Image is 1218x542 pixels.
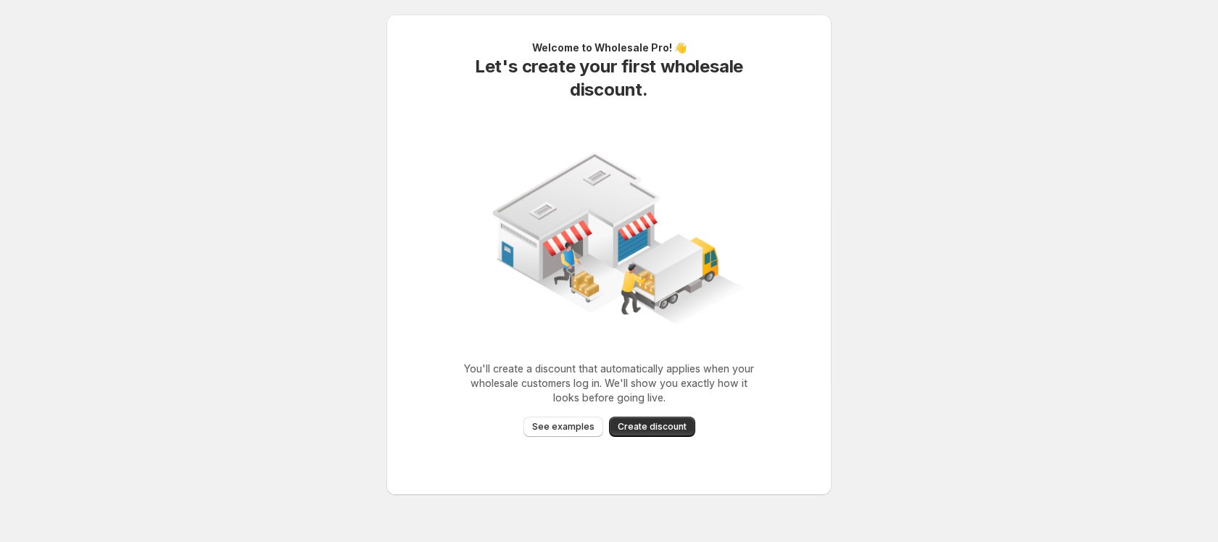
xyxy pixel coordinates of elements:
[523,417,603,437] button: See examples
[464,117,754,359] img: Create your first wholesale rule
[464,362,754,405] p: You'll create a discount that automatically applies when your wholesale customers log in. We'll s...
[464,41,754,55] h2: Welcome to Wholesale Pro! 👋
[464,55,754,101] h2: Let's create your first wholesale discount.
[532,421,594,433] span: See examples
[618,421,687,433] span: Create discount
[609,417,695,437] button: Create discount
